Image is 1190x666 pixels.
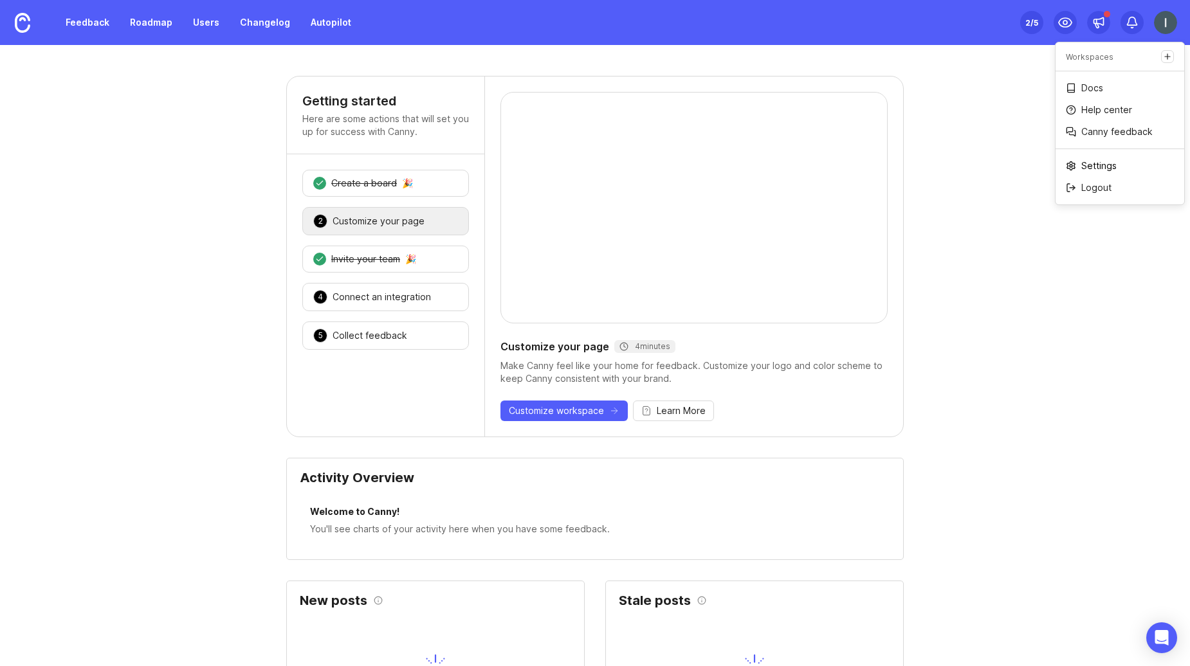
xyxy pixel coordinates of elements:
button: Customize workspace [500,401,628,421]
a: Canny feedback [1056,122,1184,142]
p: Here are some actions that will set you up for success with Canny. [302,113,469,138]
h2: New posts [300,594,367,607]
div: 🎉 [402,179,413,188]
h2: Stale posts [619,594,691,607]
span: Customize workspace [509,404,604,417]
a: Roadmap [122,11,180,34]
a: Help center [1056,100,1184,120]
a: Feedback [58,11,117,34]
div: 5 [313,328,327,343]
div: Collect feedback [333,329,407,342]
div: Open Intercom Messenger [1146,622,1177,653]
div: Activity Overview [300,471,890,494]
img: Integrations QA [1154,11,1177,34]
a: Docs [1056,78,1184,98]
img: Canny Home [15,13,30,33]
p: Docs [1081,82,1103,94]
div: 4 [313,290,327,304]
span: Learn More [657,404,706,417]
p: Help center [1081,104,1132,116]
button: 2/5 [1020,11,1043,34]
a: Settings [1056,156,1184,176]
div: Invite your team [331,253,400,265]
a: Changelog [232,11,298,34]
div: Customize your page [333,215,425,228]
p: Workspaces [1066,51,1113,62]
div: Make Canny feel like your home for feedback. Customize your logo and color scheme to keep Canny c... [500,359,888,385]
div: Create a board [331,177,397,190]
a: Users [185,11,227,34]
p: Canny feedback [1081,125,1153,138]
div: Connect an integration [333,291,431,303]
p: Logout [1081,181,1112,194]
a: Create a new workspace [1161,50,1174,63]
button: Learn More [633,401,714,421]
div: You'll see charts of your activity here when you have some feedback. [310,522,880,536]
div: 2 /5 [1025,14,1038,32]
h4: Getting started [302,92,469,110]
div: Customize your page [500,339,888,354]
a: Autopilot [303,11,359,34]
div: 4 minutes [619,341,670,352]
div: 🎉 [405,255,416,264]
div: 2 [313,214,327,228]
div: Welcome to Canny! [310,505,880,522]
p: Settings [1081,159,1117,172]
